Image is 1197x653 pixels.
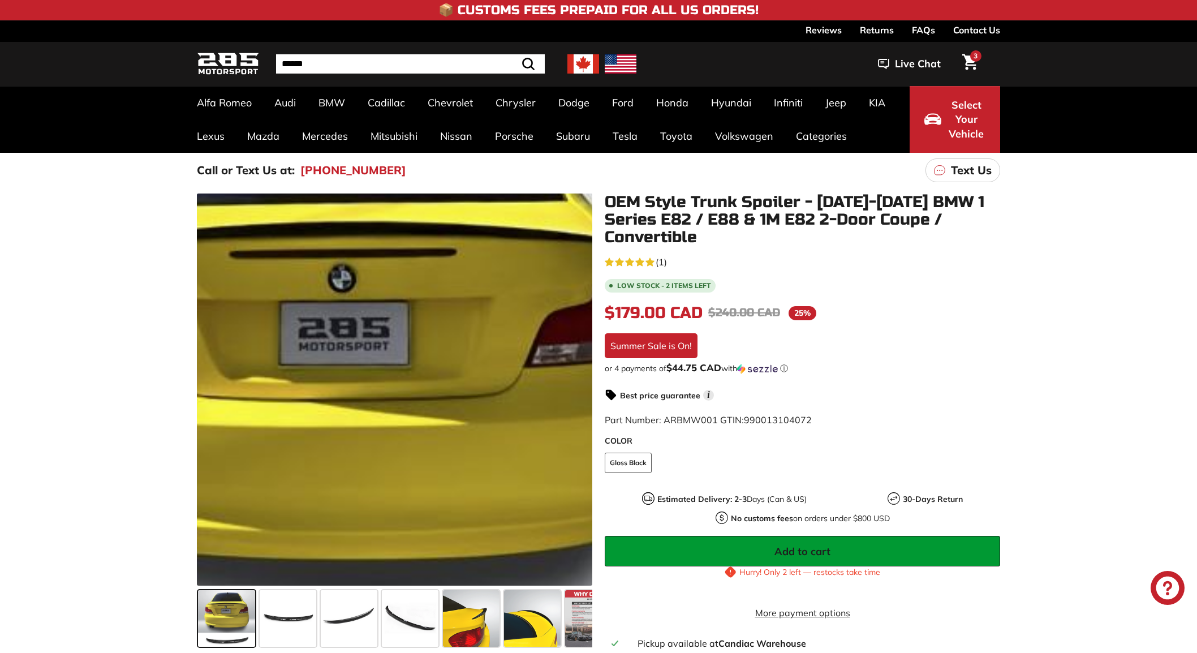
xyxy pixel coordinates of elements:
[858,86,897,119] a: KIA
[601,119,649,153] a: Tesla
[307,86,356,119] a: BMW
[197,162,295,179] p: Call or Text Us at:
[700,86,763,119] a: Hyundai
[903,494,963,504] strong: 30-Days Return
[620,390,700,401] strong: Best price guarantee
[731,513,793,523] strong: No customs fees
[763,86,814,119] a: Infiniti
[645,86,700,119] a: Honda
[617,282,711,289] span: Low stock - 2 items left
[186,86,263,119] a: Alfa Romeo
[774,545,830,558] span: Add to cart
[739,566,880,578] p: Hurry! Only 2 left — restocks take time
[605,333,697,358] div: Summer Sale is On!
[951,162,992,179] p: Text Us
[666,362,721,373] span: $44.75 CAD
[484,119,545,153] a: Porsche
[657,493,807,505] p: Days (Can & US)
[605,606,1000,620] a: More payment options
[605,254,1000,269] a: 5.0 rating (1 votes)
[605,303,703,323] span: $179.00 CAD
[605,194,1000,246] h1: OEM Style Trunk Spoiler - [DATE]-[DATE] BMW 1 Series E82 / E88 & 1M E82 2-Door Coupe / Convertible
[359,119,429,153] a: Mitsubishi
[263,86,307,119] a: Audi
[605,414,812,426] span: Part Number: ARBMW001 GTIN:
[276,54,545,74] input: Search
[718,638,806,649] strong: Candiac Warehouse
[656,255,667,269] span: (1)
[863,50,955,78] button: Live Chat
[638,637,993,650] div: Pickup available at
[744,414,812,426] span: 990013104072
[300,162,406,179] a: [PHONE_NUMBER]
[704,119,785,153] a: Volkswagen
[429,119,484,153] a: Nissan
[605,363,1000,374] div: or 4 payments of with
[601,86,645,119] a: Ford
[703,390,714,401] span: i
[236,119,291,153] a: Mazda
[895,57,941,71] span: Live Chat
[416,86,484,119] a: Chevrolet
[1147,571,1188,608] inbox-online-store-chat: Shopify online store chat
[925,158,1000,182] a: Text Us
[860,20,894,40] a: Returns
[910,86,1000,153] button: Select Your Vehicle
[605,363,1000,374] div: or 4 payments of$44.75 CADwithSezzle Click to learn more about Sezzle
[814,86,858,119] a: Jeep
[649,119,704,153] a: Toyota
[438,3,759,17] h4: 📦 Customs Fees Prepaid for All US Orders!
[545,119,601,153] a: Subaru
[197,51,259,78] img: Logo_285_Motorsport_areodynamics_components
[785,119,858,153] a: Categories
[657,494,747,504] strong: Estimated Delivery: 2-3
[484,86,547,119] a: Chrysler
[912,20,935,40] a: FAQs
[974,51,978,60] span: 3
[955,45,984,83] a: Cart
[547,86,601,119] a: Dodge
[356,86,416,119] a: Cadillac
[605,435,1000,447] label: COLOR
[789,306,816,320] span: 25%
[186,119,236,153] a: Lexus
[737,364,778,374] img: Sezzle
[731,513,890,525] p: on orders under $800 USD
[806,20,842,40] a: Reviews
[708,306,780,320] span: $240.00 CAD
[947,98,985,141] span: Select Your Vehicle
[605,536,1000,566] button: Add to cart
[953,20,1000,40] a: Contact Us
[291,119,359,153] a: Mercedes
